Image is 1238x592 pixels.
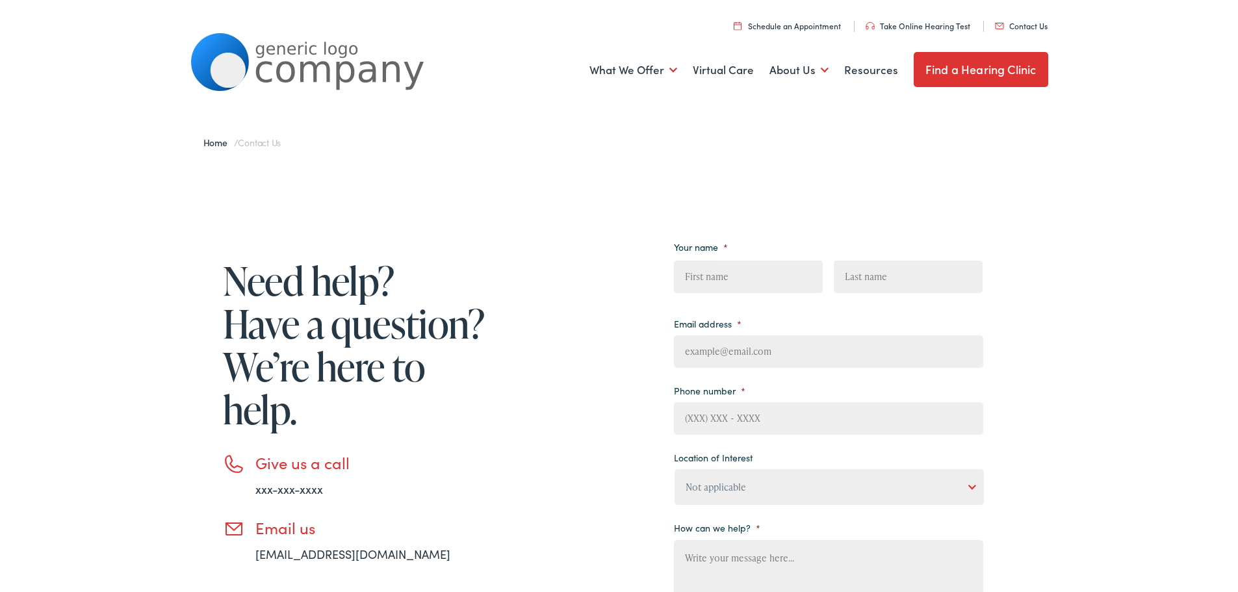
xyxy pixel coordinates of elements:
[223,259,489,431] h1: Need help? Have a question? We’re here to help.
[844,46,898,94] a: Resources
[674,261,823,293] input: First name
[589,46,677,94] a: What We Offer
[995,23,1004,29] img: utility icon
[674,318,742,329] label: Email address
[203,136,234,149] a: Home
[674,402,983,435] input: (XXX) XXX - XXXX
[995,20,1048,31] a: Contact Us
[238,136,281,149] span: Contact Us
[734,21,742,30] img: utility icon
[255,454,489,472] h3: Give us a call
[866,20,970,31] a: Take Online Hearing Test
[866,22,875,30] img: utility icon
[914,52,1048,87] a: Find a Hearing Clinic
[674,241,728,253] label: Your name
[674,452,753,463] label: Location of Interest
[203,136,281,149] span: /
[255,481,323,497] a: xxx-xxx-xxxx
[255,519,489,537] h3: Email us
[255,546,450,562] a: [EMAIL_ADDRESS][DOMAIN_NAME]
[769,46,829,94] a: About Us
[834,261,983,293] input: Last name
[674,385,745,396] label: Phone number
[693,46,754,94] a: Virtual Care
[734,20,841,31] a: Schedule an Appointment
[674,335,983,368] input: example@email.com
[674,522,760,534] label: How can we help?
